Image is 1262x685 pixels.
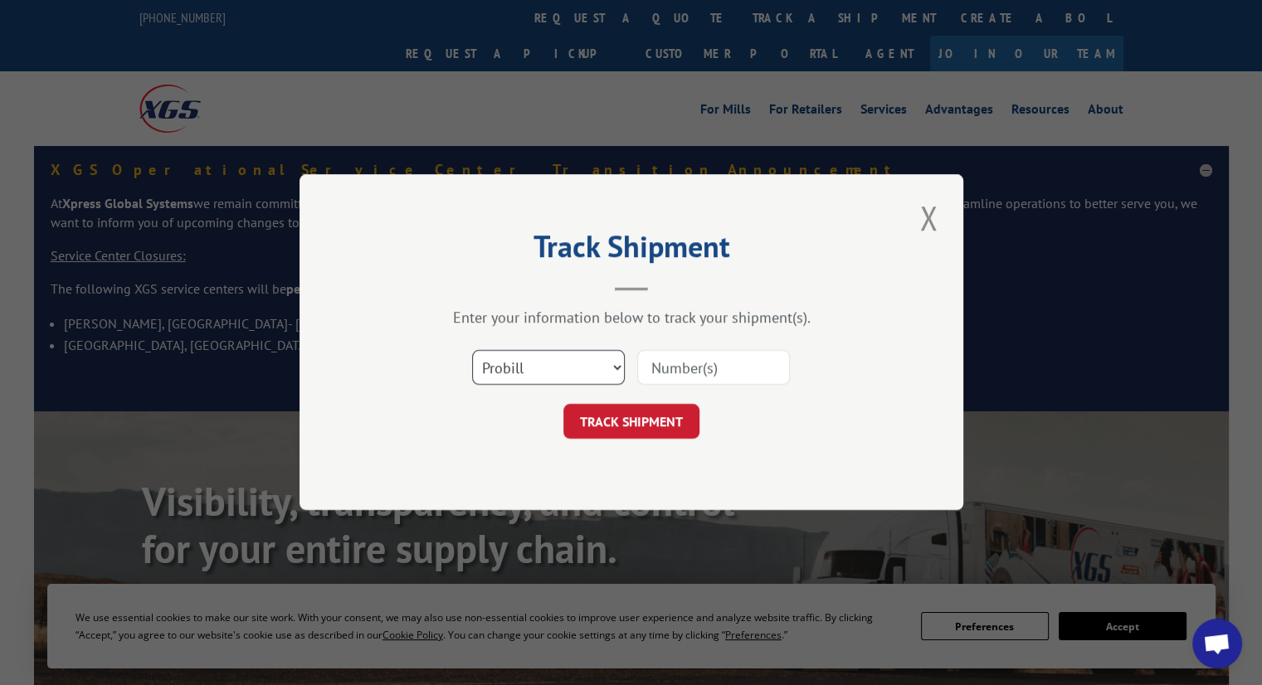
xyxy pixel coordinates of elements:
a: Open chat [1192,619,1242,668]
button: TRACK SHIPMENT [563,405,699,440]
button: Close modal [914,195,943,240]
input: Number(s) [637,351,790,386]
div: Enter your information below to track your shipment(s). [382,308,880,328]
h2: Track Shipment [382,235,880,266]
